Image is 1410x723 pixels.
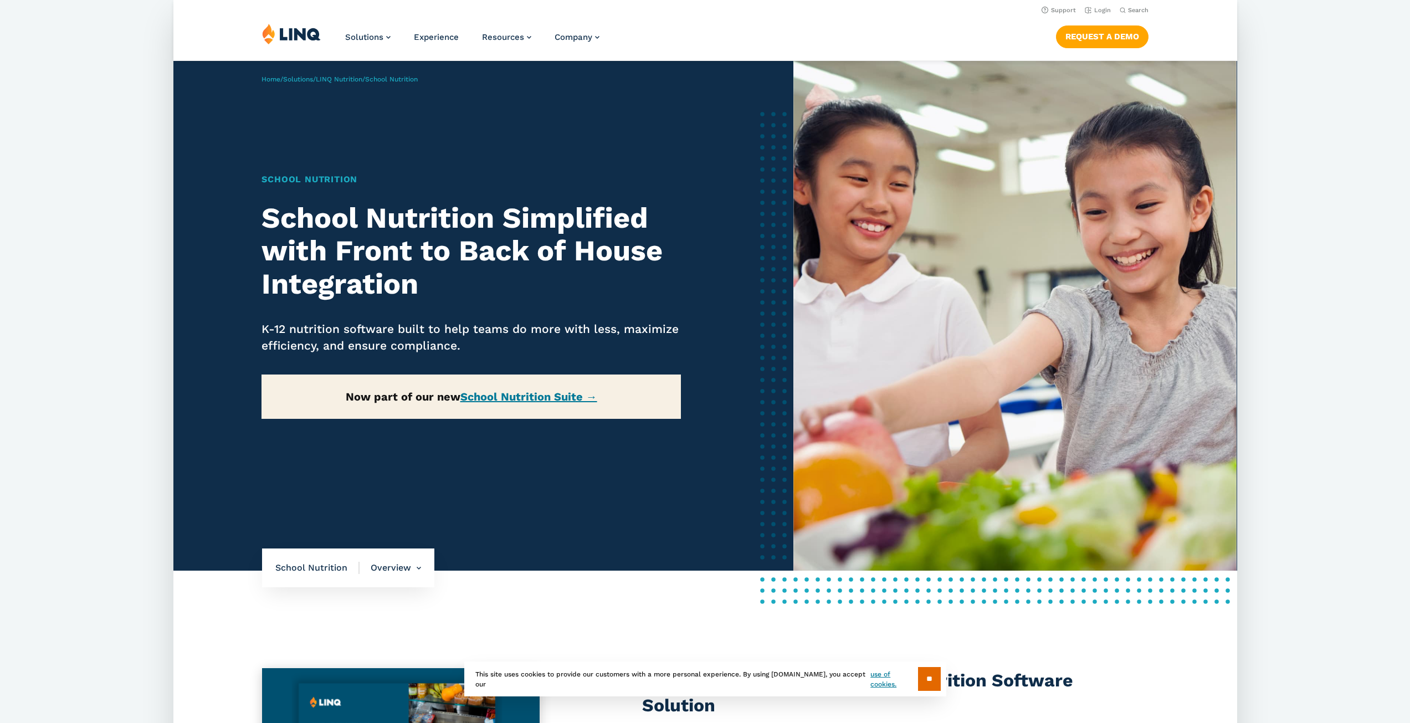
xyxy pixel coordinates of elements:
a: use of cookies. [870,669,917,689]
h2: School Nutrition Simplified with Front to Back of House Integration [262,202,681,301]
span: Resources [482,32,524,42]
strong: Now part of our new [346,390,597,403]
h1: School Nutrition [262,173,681,186]
button: Open Search Bar [1119,6,1148,14]
img: LINQ | K‑12 Software [262,23,321,44]
li: Overview [360,548,421,587]
a: LINQ Nutrition [316,75,362,83]
img: School Nutrition Banner [793,61,1237,571]
span: Search [1127,7,1148,14]
a: Experience [414,32,459,42]
nav: Utility Navigation [173,3,1237,16]
div: This site uses cookies to provide our customers with a more personal experience. By using [DOMAIN... [464,662,946,696]
nav: Primary Navigation [345,23,599,60]
span: School Nutrition [275,562,360,574]
a: Solutions [345,32,391,42]
a: Login [1084,7,1110,14]
span: Company [555,32,592,42]
a: Resources [482,32,531,42]
a: School Nutrition Suite → [460,390,597,403]
a: Home [262,75,280,83]
nav: Button Navigation [1055,23,1148,48]
p: K-12 nutrition software built to help teams do more with less, maximize efficiency, and ensure co... [262,321,681,354]
a: Company [555,32,599,42]
a: Support [1041,7,1075,14]
span: School Nutrition [365,75,418,83]
a: Request a Demo [1055,25,1148,48]
a: Solutions [283,75,313,83]
span: Solutions [345,32,383,42]
span: / / / [262,75,418,83]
